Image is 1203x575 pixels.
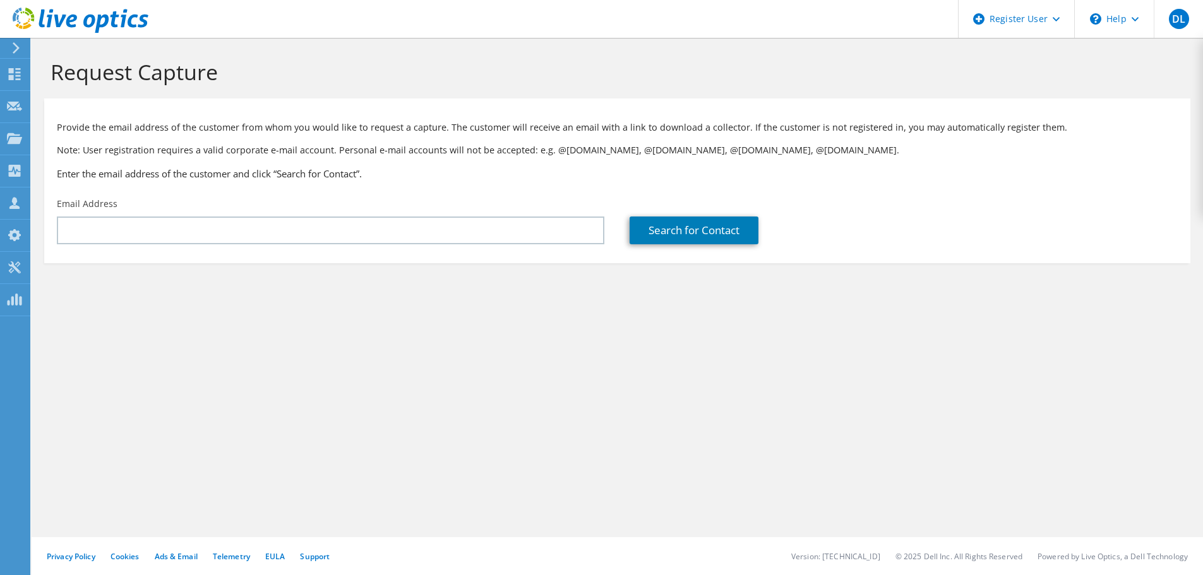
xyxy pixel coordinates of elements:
[57,167,1178,181] h3: Enter the email address of the customer and click “Search for Contact”.
[791,551,880,562] li: Version: [TECHNICAL_ID]
[51,59,1178,85] h1: Request Capture
[57,121,1178,134] p: Provide the email address of the customer from whom you would like to request a capture. The cust...
[57,198,117,210] label: Email Address
[300,551,330,562] a: Support
[1169,9,1189,29] span: DL
[57,143,1178,157] p: Note: User registration requires a valid corporate e-mail account. Personal e-mail accounts will ...
[895,551,1022,562] li: © 2025 Dell Inc. All Rights Reserved
[213,551,250,562] a: Telemetry
[155,551,198,562] a: Ads & Email
[111,551,140,562] a: Cookies
[1038,551,1188,562] li: Powered by Live Optics, a Dell Technology
[1090,13,1101,25] svg: \n
[265,551,285,562] a: EULA
[630,216,758,244] a: Search for Contact
[47,551,95,562] a: Privacy Policy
